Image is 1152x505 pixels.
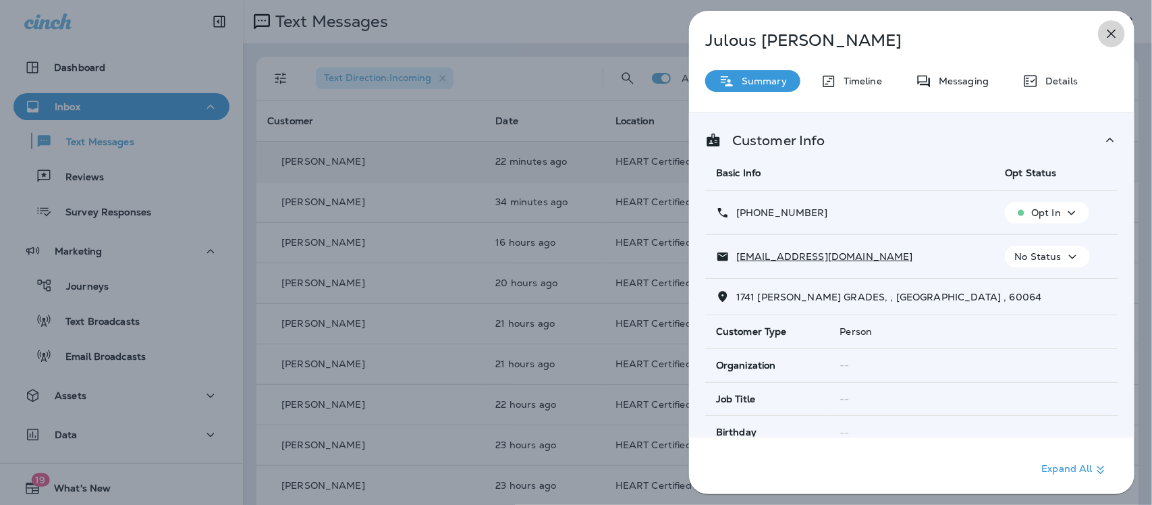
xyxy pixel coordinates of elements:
span: Organization [716,360,776,371]
span: Person [840,325,873,338]
span: Birthday [716,427,757,438]
p: Customer Info [721,135,825,146]
span: 1741 [PERSON_NAME] GRADES, , [GEOGRAPHIC_DATA] , 60064 [736,291,1042,303]
p: Timeline [837,76,882,86]
p: Expand All [1042,462,1109,478]
p: Messaging [932,76,989,86]
span: -- [840,359,850,371]
button: No Status [1005,246,1089,267]
span: Job Title [716,394,755,405]
p: Summary [735,76,787,86]
p: [PHONE_NUMBER] [730,207,828,218]
p: Details [1039,76,1078,86]
p: No Status [1014,251,1061,262]
span: -- [840,427,850,439]
button: Expand All [1037,458,1114,482]
p: Opt In [1031,207,1061,218]
span: Basic Info [716,167,761,179]
span: Opt Status [1005,167,1056,179]
button: Opt In [1005,202,1089,223]
p: [EMAIL_ADDRESS][DOMAIN_NAME] [730,251,913,262]
p: Julous [PERSON_NAME] [705,31,1074,50]
span: Customer Type [716,326,787,338]
span: -- [840,393,850,405]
